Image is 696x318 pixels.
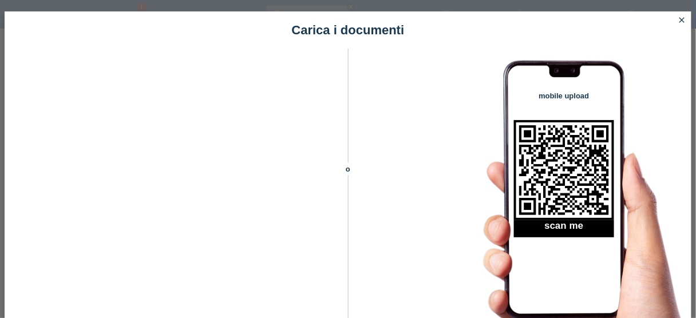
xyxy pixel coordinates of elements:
[5,23,691,37] h1: Carica i documenti
[678,15,687,25] i: close
[328,163,368,175] span: o
[514,92,614,100] h4: mobile upload
[514,220,614,237] h2: scan me
[675,14,690,27] a: close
